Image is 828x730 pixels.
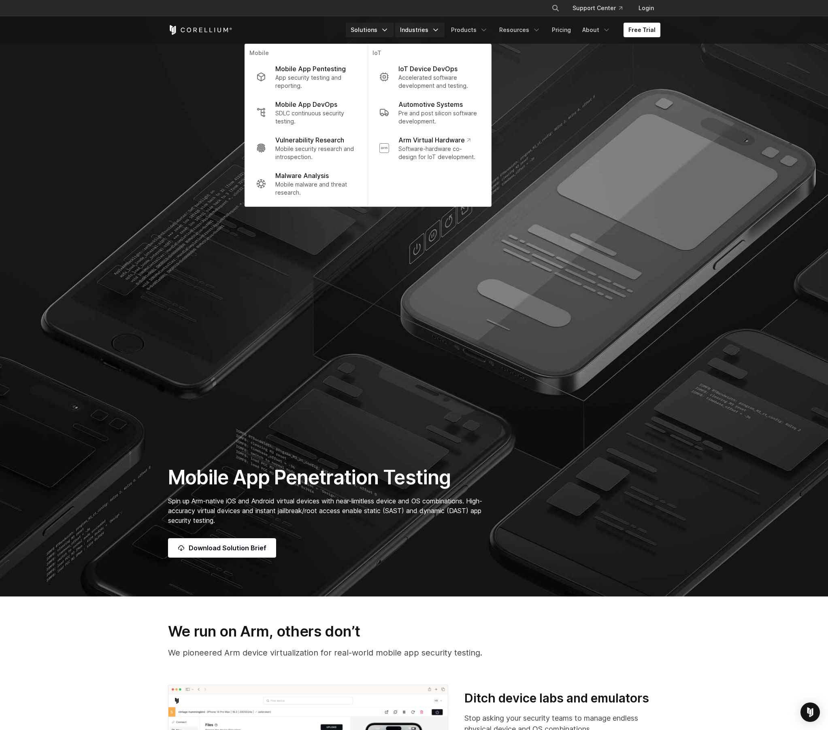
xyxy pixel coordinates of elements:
[275,100,337,109] p: Mobile App DevOps
[624,23,660,37] a: Free Trial
[566,1,629,15] a: Support Center
[372,130,486,166] a: Arm Virtual Hardware Software-hardware co-design for IoT development.
[168,465,491,490] h1: Mobile App Penetration Testing
[398,100,463,109] p: Automotive Systems
[189,543,266,553] span: Download Solution Brief
[168,25,232,35] a: Corellium Home
[249,166,362,202] a: Malware Analysis Mobile malware and threat research.
[275,109,356,125] p: SDLC continuous security testing.
[398,64,458,74] p: IoT Device DevOps
[168,497,482,524] span: Spin up Arm-native iOS and Android virtual devices with near-limitless device and OS combinations...
[168,538,276,558] a: Download Solution Brief
[577,23,615,37] a: About
[372,95,486,130] a: Automotive Systems Pre and post silicon software development.
[249,59,362,95] a: Mobile App Pentesting App security testing and reporting.
[800,702,820,722] div: Open Intercom Messenger
[632,1,660,15] a: Login
[249,130,362,166] a: Vulnerability Research Mobile security research and introspection.
[542,1,660,15] div: Navigation Menu
[346,23,660,37] div: Navigation Menu
[464,691,660,706] h3: Ditch device labs and emulators
[275,64,346,74] p: Mobile App Pentesting
[275,74,356,90] p: App security testing and reporting.
[548,1,563,15] button: Search
[547,23,576,37] a: Pricing
[372,49,486,59] p: IoT
[494,23,545,37] a: Resources
[249,95,362,130] a: Mobile App DevOps SDLC continuous security testing.
[275,135,344,145] p: Vulnerability Research
[395,23,445,37] a: Industries
[398,135,470,145] p: Arm Virtual Hardware
[275,145,356,161] p: Mobile security research and introspection.
[275,180,356,197] p: Mobile malware and threat research.
[398,145,479,161] p: Software-hardware co-design for IoT development.
[168,647,660,659] p: We pioneered Arm device virtualization for real-world mobile app security testing.
[168,622,660,640] h3: We run on Arm, others don’t
[398,74,479,90] p: Accelerated software development and testing.
[398,109,479,125] p: Pre and post silicon software development.
[446,23,493,37] a: Products
[372,59,486,95] a: IoT Device DevOps Accelerated software development and testing.
[249,49,362,59] p: Mobile
[275,171,329,180] p: Malware Analysis
[346,23,394,37] a: Solutions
